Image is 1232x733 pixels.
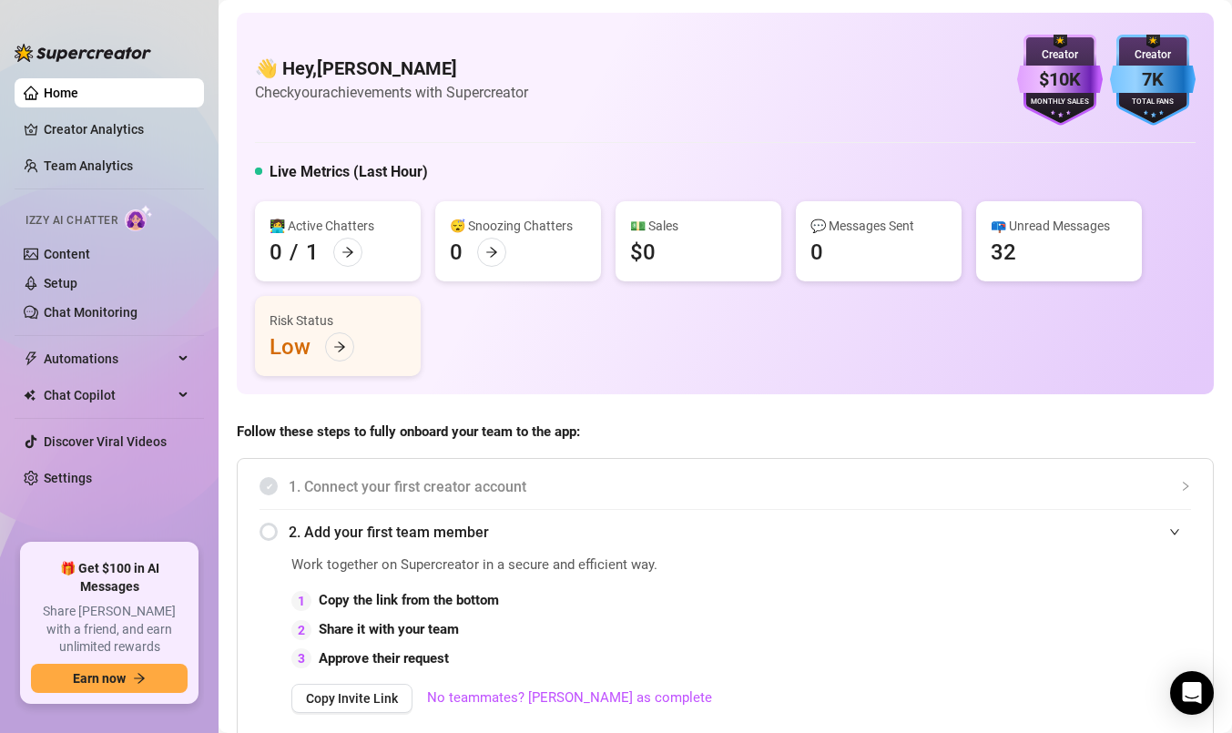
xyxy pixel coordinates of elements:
[1017,35,1103,126] img: purple-badge-B9DA21FR.svg
[485,246,498,259] span: arrow-right
[1110,97,1196,108] div: Total Fans
[333,341,346,353] span: arrow-right
[1169,526,1180,537] span: expanded
[44,434,167,449] a: Discover Viral Videos
[15,44,151,62] img: logo-BBDzfeDw.svg
[450,238,463,267] div: 0
[255,56,528,81] h4: 👋 Hey, [PERSON_NAME]
[1110,35,1196,126] img: blue-badge-DgoSNQY1.svg
[24,351,38,366] span: thunderbolt
[44,344,173,373] span: Automations
[991,238,1016,267] div: 32
[44,158,133,173] a: Team Analytics
[319,621,459,637] strong: Share it with your team
[630,238,656,267] div: $0
[44,86,78,100] a: Home
[450,216,586,236] div: 😴 Snoozing Chatters
[1017,46,1103,64] div: Creator
[810,216,947,236] div: 💬 Messages Sent
[237,423,580,440] strong: Follow these steps to fully onboard your team to the app:
[306,238,319,267] div: 1
[1017,66,1103,94] div: $10K
[73,671,126,686] span: Earn now
[44,115,189,144] a: Creator Analytics
[31,603,188,657] span: Share [PERSON_NAME] with a friend, and earn unlimited rewards
[125,205,153,231] img: AI Chatter
[1110,66,1196,94] div: 7K
[270,311,406,331] div: Risk Status
[255,81,528,104] article: Check your achievements with Supercreator
[270,161,428,183] h5: Live Metrics (Last Hour)
[44,381,173,410] span: Chat Copilot
[1017,97,1103,108] div: Monthly Sales
[44,247,90,261] a: Content
[260,510,1191,555] div: 2. Add your first team member
[291,591,311,611] div: 1
[1110,46,1196,64] div: Creator
[1180,481,1191,492] span: collapsed
[44,305,137,320] a: Chat Monitoring
[289,475,1191,498] span: 1. Connect your first creator account
[291,648,311,668] div: 3
[25,212,117,229] span: Izzy AI Chatter
[31,560,188,596] span: 🎁 Get $100 in AI Messages
[44,471,92,485] a: Settings
[291,555,781,576] span: Work together on Supercreator in a secure and efficient way.
[31,664,188,693] button: Earn nowarrow-right
[319,650,449,667] strong: Approve their request
[291,620,311,640] div: 2
[1170,671,1214,715] div: Open Intercom Messenger
[319,592,499,608] strong: Copy the link from the bottom
[991,216,1127,236] div: 📪 Unread Messages
[133,672,146,685] span: arrow-right
[270,216,406,236] div: 👩‍💻 Active Chatters
[306,691,398,706] span: Copy Invite Link
[260,464,1191,509] div: 1. Connect your first creator account
[44,276,77,290] a: Setup
[427,687,712,709] a: No teammates? [PERSON_NAME] as complete
[270,238,282,267] div: 0
[291,684,412,713] button: Copy Invite Link
[810,238,823,267] div: 0
[341,246,354,259] span: arrow-right
[289,521,1191,544] span: 2. Add your first team member
[630,216,767,236] div: 💵 Sales
[24,389,36,402] img: Chat Copilot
